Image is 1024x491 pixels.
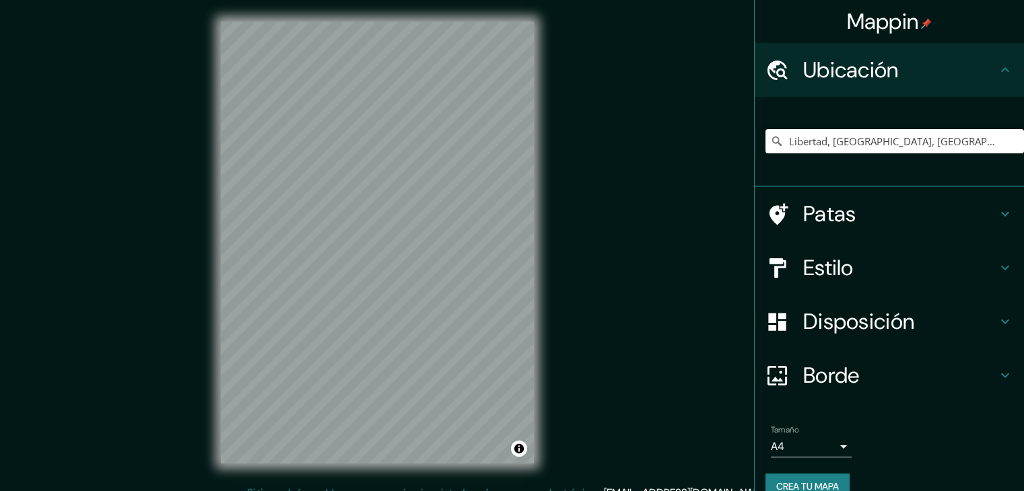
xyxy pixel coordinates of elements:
div: A4 [771,436,852,457]
font: A4 [771,439,784,453]
canvas: Mapa [221,22,534,463]
iframe: Help widget launcher [904,439,1009,476]
div: Ubicación [755,43,1024,97]
button: Activar o desactivar atribución [511,441,527,457]
font: Borde [803,361,860,389]
div: Borde [755,348,1024,402]
font: Disposición [803,307,914,336]
input: Elige tu ciudad o zona [765,129,1024,153]
div: Patas [755,187,1024,241]
font: Estilo [803,254,854,282]
font: Mappin [847,7,919,36]
img: pin-icon.png [921,18,932,29]
font: Tamaño [771,424,798,435]
font: Patas [803,200,856,228]
div: Disposición [755,295,1024,348]
font: Ubicación [803,56,899,84]
div: Estilo [755,241,1024,295]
